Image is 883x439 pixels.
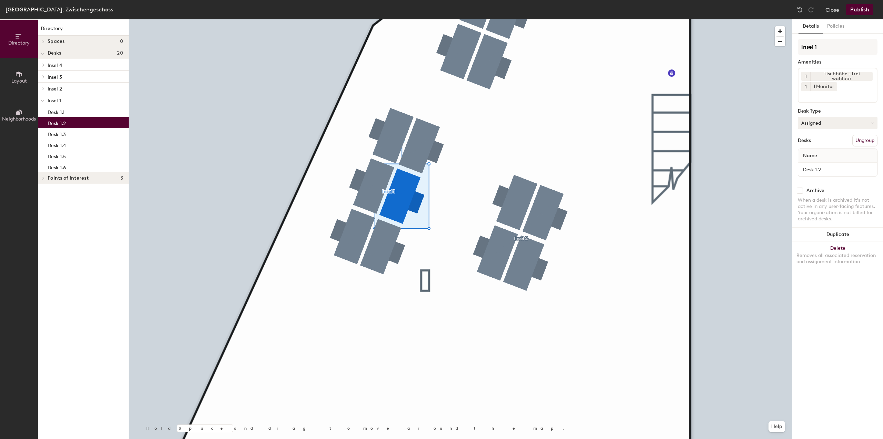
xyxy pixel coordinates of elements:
div: Amenities [798,59,877,65]
span: Desks [48,50,61,56]
span: Spaces [48,39,65,44]
span: 1 [805,83,807,90]
button: 1 [801,82,810,91]
button: Ungroup [852,135,877,146]
span: 3 [120,175,123,181]
span: Neighborhoods [2,116,36,122]
img: Undo [796,6,803,13]
p: Desk 1.3 [48,130,66,137]
div: Tischhöhe - frei wählbar [810,72,873,81]
span: 0 [120,39,123,44]
button: Duplicate [792,228,883,241]
span: 1 [805,73,807,80]
span: Insel 1 [48,98,61,104]
button: 1 [801,72,810,81]
button: Publish [846,4,873,15]
button: Help [768,421,785,432]
p: Desk 1.4 [48,141,66,149]
p: Desk 1.1 [48,107,65,115]
input: Unnamed desk [800,165,876,174]
button: Policies [823,19,849,34]
div: 1 Monitor [810,82,837,91]
div: Archive [806,188,824,193]
p: Desk 1.5 [48,152,66,160]
div: [GEOGRAPHIC_DATA], Zwischengeschoss [6,5,113,14]
div: Removes all associated reservation and assignment information [796,252,879,265]
span: Layout [11,78,27,84]
span: Directory [8,40,30,46]
button: DeleteRemoves all associated reservation and assignment information [792,241,883,272]
span: Insel 4 [48,63,62,68]
span: 20 [117,50,123,56]
button: Details [798,19,823,34]
h1: Directory [38,25,129,36]
div: When a desk is archived it's not active in any user-facing features. Your organization is not bil... [798,197,877,222]
p: Desk 1.6 [48,163,66,171]
span: Insel 3 [48,74,62,80]
div: Desks [798,138,811,143]
img: Redo [807,6,814,13]
button: Assigned [798,117,877,129]
span: Insel 2 [48,86,62,92]
button: Close [825,4,839,15]
div: Desk Type [798,108,877,114]
span: Name [800,150,821,162]
span: Points of interest [48,175,89,181]
p: Desk 1.2 [48,118,66,126]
